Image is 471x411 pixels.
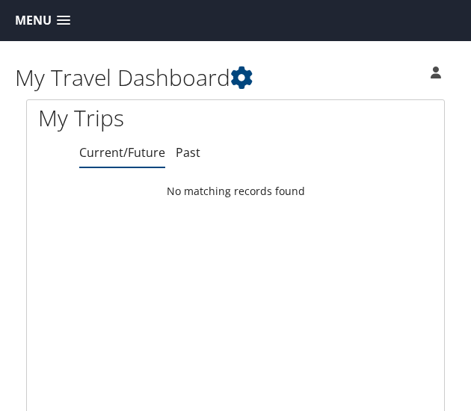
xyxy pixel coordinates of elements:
h1: My Trips [38,102,433,134]
a: Menu [7,8,78,33]
h1: My Travel Dashboard [15,62,346,93]
a: Current/Future [79,144,165,161]
span: Menu [15,13,52,28]
td: No matching records found [27,178,444,205]
a: Past [176,144,200,161]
